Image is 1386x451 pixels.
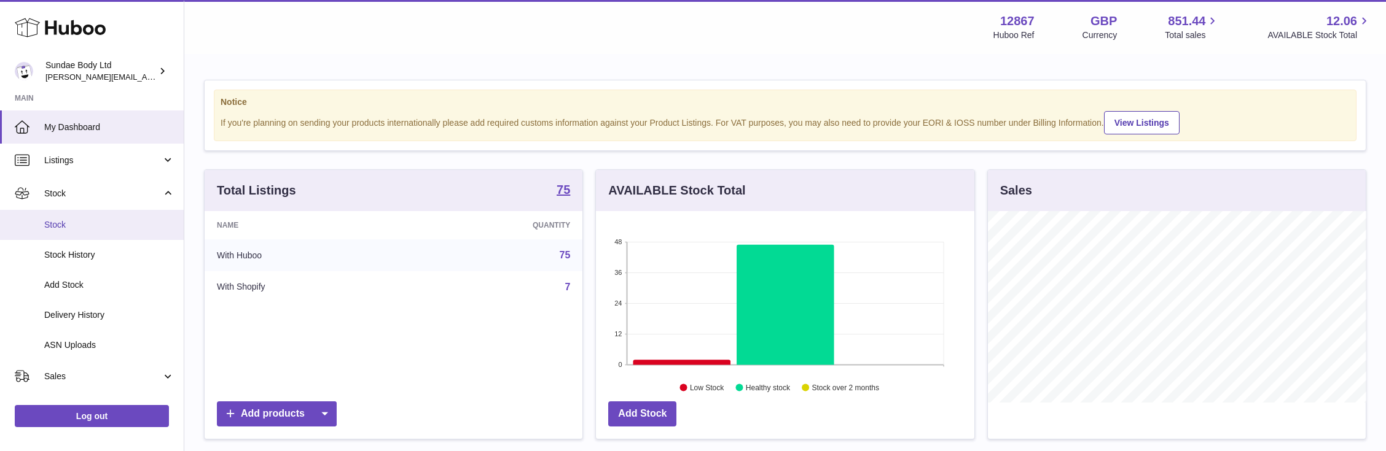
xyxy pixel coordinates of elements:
[44,188,162,199] span: Stock
[44,249,174,261] span: Stock History
[44,371,162,382] span: Sales
[690,384,724,392] text: Low Stock
[15,405,169,427] a: Log out
[217,401,337,426] a: Add products
[45,60,156,83] div: Sundae Body Ltd
[1083,29,1118,41] div: Currency
[608,182,745,199] h3: AVAILABLE Stock Total
[993,29,1035,41] div: Huboo Ref
[1000,182,1032,199] h3: Sales
[45,72,246,82] span: [PERSON_NAME][EMAIL_ADDRESS][DOMAIN_NAME]
[1104,111,1180,134] a: View Listings
[221,96,1350,108] strong: Notice
[205,211,409,239] th: Name
[44,121,174,133] span: My Dashboard
[409,211,583,239] th: Quantity
[615,269,622,276] text: 36
[44,279,174,291] span: Add Stock
[44,309,174,321] span: Delivery History
[221,109,1350,134] div: If you're planning on sending your products internationally please add required customs informati...
[560,250,571,260] a: 75
[217,182,296,199] h3: Total Listings
[1267,13,1371,41] a: 12.06 AVAILABLE Stock Total
[557,183,570,196] strong: 75
[557,183,570,198] a: 75
[44,155,162,166] span: Listings
[205,239,409,271] td: With Huboo
[1000,13,1035,29] strong: 12867
[746,384,791,392] text: Healthy stock
[44,219,174,231] span: Stock
[1165,13,1220,41] a: 851.44 Total sales
[565,282,570,292] a: 7
[44,339,174,351] span: ASN Uploads
[1326,13,1357,29] span: 12.06
[1267,29,1371,41] span: AVAILABLE Stock Total
[1090,13,1117,29] strong: GBP
[205,271,409,303] td: With Shopify
[615,299,622,307] text: 24
[812,384,879,392] text: Stock over 2 months
[615,330,622,337] text: 12
[15,62,33,80] img: dianne@sundaebody.com
[1168,13,1205,29] span: 851.44
[619,361,622,368] text: 0
[615,238,622,245] text: 48
[608,401,676,426] a: Add Stock
[1165,29,1220,41] span: Total sales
